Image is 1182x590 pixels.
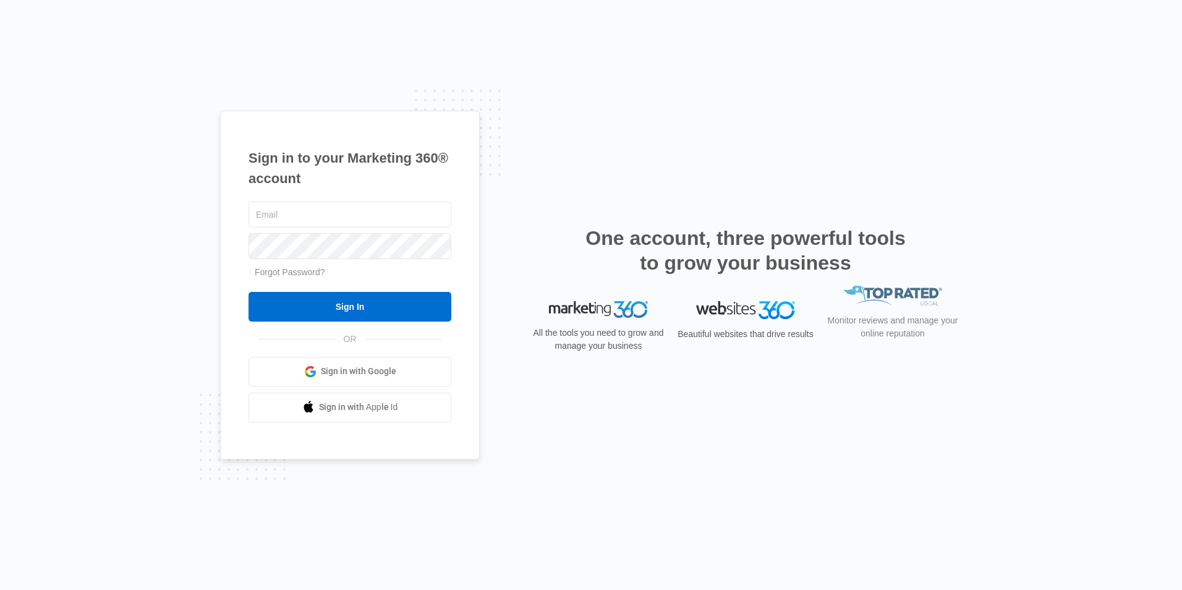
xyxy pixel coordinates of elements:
[255,267,325,277] a: Forgot Password?
[696,301,795,319] img: Websites 360
[549,301,648,319] img: Marketing 360
[249,292,451,322] input: Sign In
[823,330,962,356] p: Monitor reviews and manage your online reputation
[676,328,815,341] p: Beautiful websites that drive results
[529,327,668,353] p: All the tools you need to grow and manage your business
[249,357,451,387] a: Sign in with Google
[843,301,942,322] img: Top Rated Local
[249,202,451,228] input: Email
[249,148,451,189] h1: Sign in to your Marketing 360® account
[321,365,396,378] span: Sign in with Google
[319,401,398,414] span: Sign in with Apple Id
[335,333,365,346] span: OR
[249,393,451,422] a: Sign in with Apple Id
[582,226,909,275] h2: One account, three powerful tools to grow your business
